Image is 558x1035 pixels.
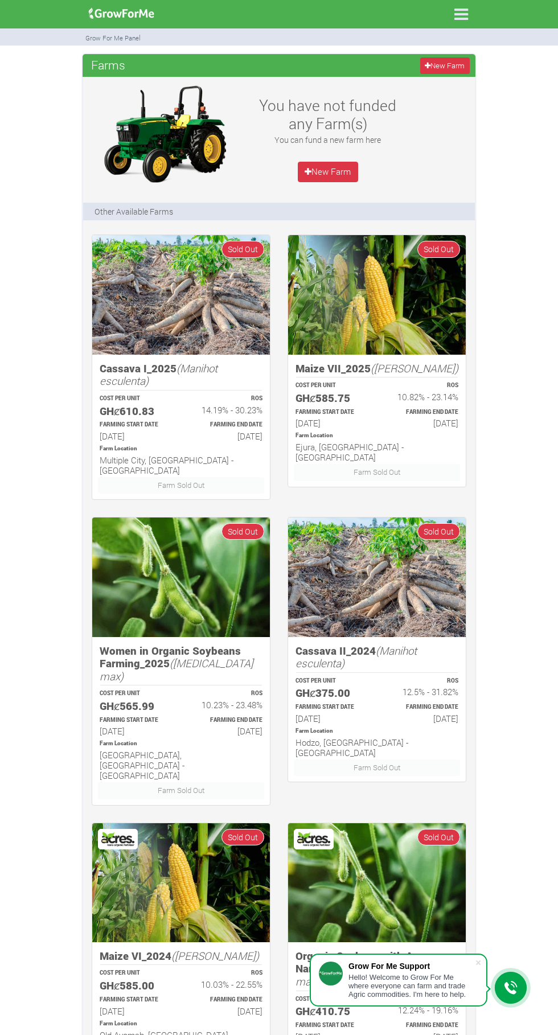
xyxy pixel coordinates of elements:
[296,961,434,988] i: ([MEDICAL_DATA] max)
[387,677,458,685] p: ROS
[420,57,470,74] a: New Farm
[296,713,367,724] h6: [DATE]
[191,1006,262,1016] h6: [DATE]
[387,703,458,712] p: Estimated Farming End Date
[85,2,158,25] img: growforme image
[100,969,171,977] p: COST PER UNIT
[191,979,262,989] h6: 10.03% - 22.55%
[92,235,270,354] img: growforme image
[100,996,171,1004] p: Estimated Farming Start Date
[296,831,332,848] img: Acres Nano
[288,235,466,354] img: growforme image
[387,392,458,402] h6: 10.82% - 23.14%
[100,361,218,388] i: (Manihot esculenta)
[296,727,458,736] p: Location of Farm
[221,829,264,845] span: Sold Out
[191,395,262,403] p: ROS
[100,445,262,453] p: Location of Farm
[85,34,141,42] small: Grow For Me Panel
[387,381,458,390] p: ROS
[191,431,262,441] h6: [DATE]
[100,421,171,429] p: Estimated Farming Start Date
[296,362,458,375] h5: Maize VII_2025
[100,362,262,388] h5: Cassava I_2025
[100,431,171,441] h6: [DATE]
[298,162,358,182] a: New Farm
[296,408,367,417] p: Estimated Farming Start Date
[296,442,458,462] h6: Ejura, [GEOGRAPHIC_DATA] - [GEOGRAPHIC_DATA]
[348,973,475,999] div: Hello! Welcome to Grow For Me where everyone can farm and trade Agric commodities. I'm here to help.
[100,689,171,698] p: COST PER UNIT
[387,418,458,428] h6: [DATE]
[191,700,262,710] h6: 10.23% - 23.48%
[387,408,458,417] p: Estimated Farming End Date
[100,716,171,725] p: Estimated Farming Start Date
[191,689,262,698] p: ROS
[171,948,259,963] i: ([PERSON_NAME])
[296,687,367,700] h5: GHȼ375.00
[92,517,270,636] img: growforme image
[296,643,417,671] i: (Manihot esculenta)
[191,969,262,977] p: ROS
[296,392,367,405] h5: GHȼ585.75
[288,823,466,942] img: growforme image
[100,395,171,403] p: COST PER UNIT
[95,206,173,217] p: Other Available Farms
[296,381,367,390] p: COST PER UNIT
[296,703,367,712] p: Estimated Farming Start Date
[387,1021,458,1030] p: Estimated Farming End Date
[257,96,400,132] h3: You have not funded any Farm(s)
[288,517,466,636] img: growforme image
[296,418,367,428] h6: [DATE]
[296,950,458,988] h5: Organic Soybean with Acres Nano_2024
[100,700,171,713] h5: GHȼ565.99
[191,716,262,725] p: Estimated Farming End Date
[100,405,171,418] h5: GHȼ610.83
[417,829,460,845] span: Sold Out
[417,241,460,257] span: Sold Out
[100,656,253,683] i: ([MEDICAL_DATA] max)
[417,523,460,540] span: Sold Out
[100,1006,171,1016] h6: [DATE]
[296,995,367,1004] p: COST PER UNIT
[92,823,270,942] img: growforme image
[100,950,262,963] h5: Maize VI_2024
[100,455,262,475] h6: Multiple City, [GEOGRAPHIC_DATA] - [GEOGRAPHIC_DATA]
[100,979,171,992] h5: GHȼ585.00
[93,83,236,185] img: growforme image
[221,523,264,540] span: Sold Out
[296,1005,367,1018] h5: GHȼ410.75
[296,432,458,440] p: Location of Farm
[88,54,128,76] span: Farms
[100,831,136,848] img: Acres Nano
[191,421,262,429] p: Estimated Farming End Date
[348,962,475,971] div: Grow For Me Support
[221,241,264,257] span: Sold Out
[387,1005,458,1015] h6: 12.24% - 19.16%
[296,737,458,758] h6: Hodzo, [GEOGRAPHIC_DATA] - [GEOGRAPHIC_DATA]
[387,687,458,697] h6: 12.5% - 31.82%
[257,134,400,146] p: You can fund a new farm here
[191,726,262,736] h6: [DATE]
[191,996,262,1004] p: Estimated Farming End Date
[100,644,262,683] h5: Women in Organic Soybeans Farming_2025
[296,1021,367,1030] p: Estimated Farming Start Date
[296,677,367,685] p: COST PER UNIT
[100,740,262,748] p: Location of Farm
[387,713,458,724] h6: [DATE]
[100,750,262,781] h6: [GEOGRAPHIC_DATA], [GEOGRAPHIC_DATA] - [GEOGRAPHIC_DATA]
[100,726,171,736] h6: [DATE]
[100,1020,262,1028] p: Location of Farm
[296,644,458,670] h5: Cassava II_2024
[371,361,458,375] i: ([PERSON_NAME])
[191,405,262,415] h6: 14.19% - 30.23%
